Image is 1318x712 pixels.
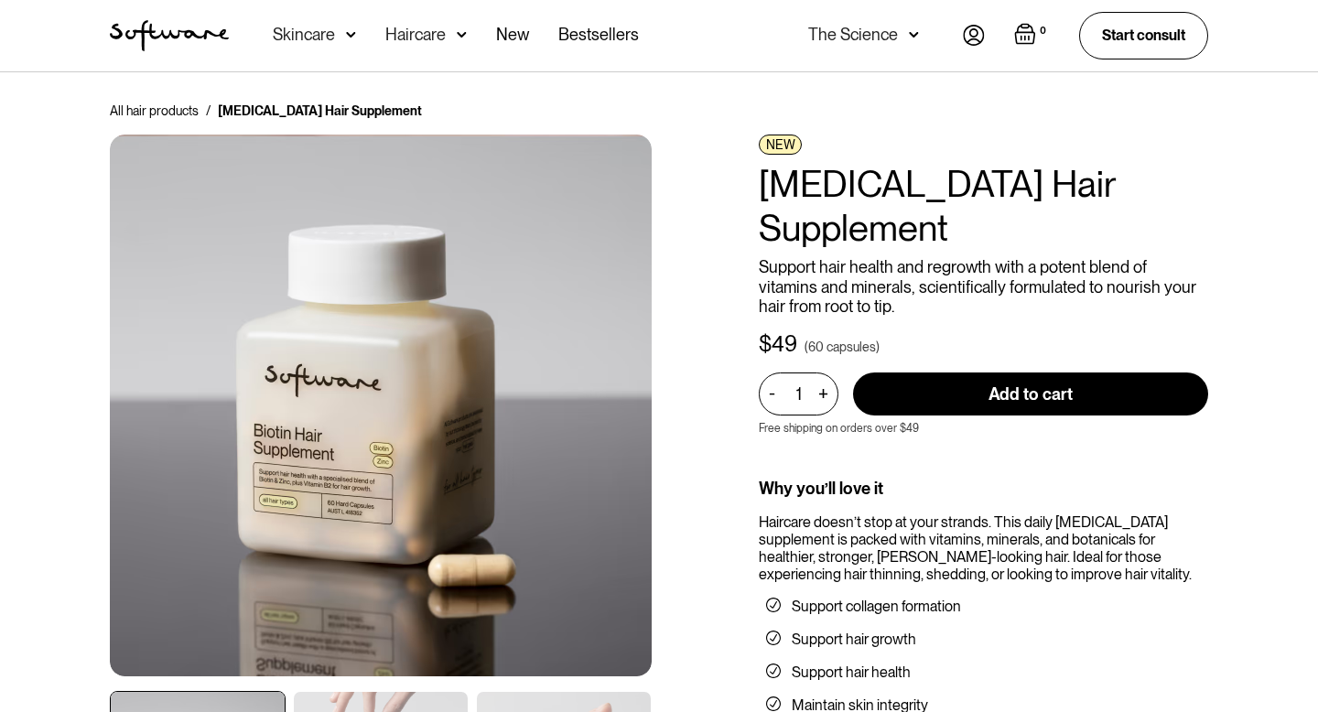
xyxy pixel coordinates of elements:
div: Why you’ll love it [759,479,1208,499]
input: Add to cart [853,372,1208,415]
div: + [813,383,833,405]
div: $ [759,331,772,358]
div: NEW [759,135,802,155]
div: Haircare [385,26,446,44]
a: Open cart [1014,23,1050,49]
img: Biotin Supplement For Hair Growth [110,135,652,676]
p: Support hair health and regrowth with a potent blend of vitamins and minerals, scientifically for... [759,257,1208,317]
img: arrow down [346,26,356,44]
div: - [769,383,781,404]
div: 49 [772,331,797,358]
li: Support hair growth [766,631,1201,649]
a: Start consult [1079,12,1208,59]
div: 0 [1036,23,1050,39]
h1: [MEDICAL_DATA] Hair Supplement [759,162,1208,250]
div: (60 capsules) [805,338,880,356]
div: / [206,102,211,120]
img: Software Logo [110,20,229,51]
div: Skincare [273,26,335,44]
li: Support collagen formation [766,598,1201,616]
a: All hair products [110,102,199,120]
div: Haircare doesn’t stop at your strands. This daily [MEDICAL_DATA] supplement is packed with vitami... [759,513,1208,584]
p: Free shipping on orders over $49 [759,422,919,435]
div: The Science [808,26,898,44]
div: [MEDICAL_DATA] Hair Supplement [218,102,422,120]
img: arrow down [909,26,919,44]
img: arrow down [457,26,467,44]
li: Support hair health [766,663,1201,682]
a: home [110,20,229,51]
